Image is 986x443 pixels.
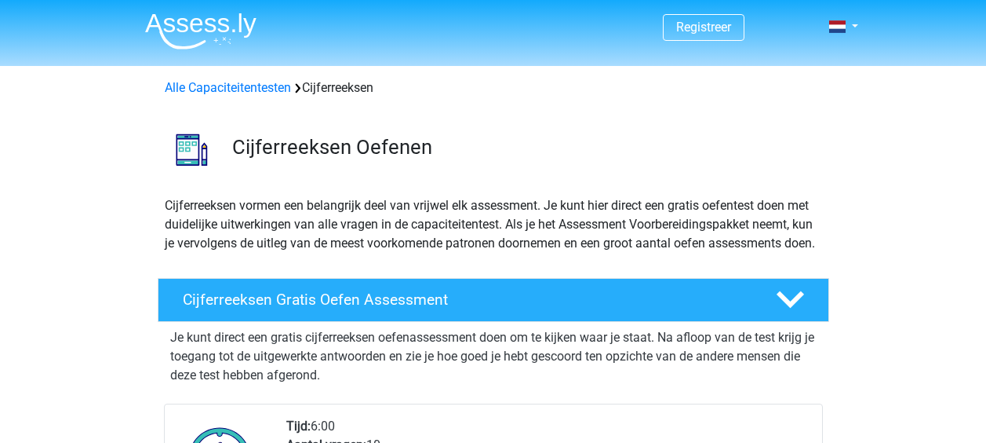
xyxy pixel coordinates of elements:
a: Registreer [676,20,731,35]
a: Alle Capaciteitentesten [165,80,291,95]
p: Je kunt direct een gratis cijferreeksen oefenassessment doen om te kijken waar je staat. Na afloo... [170,328,817,385]
h3: Cijferreeksen Oefenen [232,135,817,159]
img: Assessly [145,13,257,49]
a: Cijferreeksen Gratis Oefen Assessment [151,278,835,322]
div: Cijferreeksen [158,79,828,97]
b: Tijd: [286,419,311,434]
img: cijferreeksen [158,116,225,183]
h4: Cijferreeksen Gratis Oefen Assessment [183,291,751,309]
p: Cijferreeksen vormen een belangrijk deel van vrijwel elk assessment. Je kunt hier direct een grat... [165,196,822,253]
